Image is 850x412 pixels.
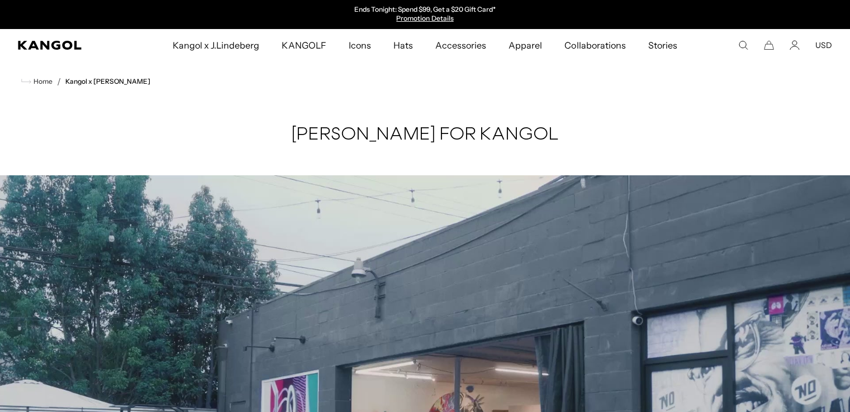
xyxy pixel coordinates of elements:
[65,78,150,85] a: Kangol x [PERSON_NAME]
[393,29,413,61] span: Hats
[790,40,800,50] a: Account
[53,75,61,88] li: /
[310,6,540,23] div: Announcement
[310,6,540,23] slideshow-component: Announcement bar
[162,29,271,61] a: Kangol x J.Lindeberg
[764,40,774,50] button: Cart
[396,14,453,22] a: Promotion Details
[815,40,832,50] button: USD
[354,6,496,15] p: Ends Tonight: Spend $99, Get a $20 Gift Card*
[435,29,486,61] span: Accessories
[497,29,553,61] a: Apparel
[564,29,625,61] span: Collaborations
[509,29,542,61] span: Apparel
[282,29,326,61] span: KANGOLF
[103,124,747,146] h2: [PERSON_NAME] FOR KANGOL
[382,29,424,61] a: Hats
[31,78,53,85] span: Home
[18,41,113,50] a: Kangol
[424,29,497,61] a: Accessories
[637,29,688,61] a: Stories
[338,29,382,61] a: Icons
[270,29,337,61] a: KANGOLF
[553,29,637,61] a: Collaborations
[21,76,53,87] a: Home
[173,29,260,61] span: Kangol x J.Lindeberg
[738,40,748,50] summary: Search here
[310,6,540,23] div: 1 of 2
[648,29,677,61] span: Stories
[349,29,371,61] span: Icons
